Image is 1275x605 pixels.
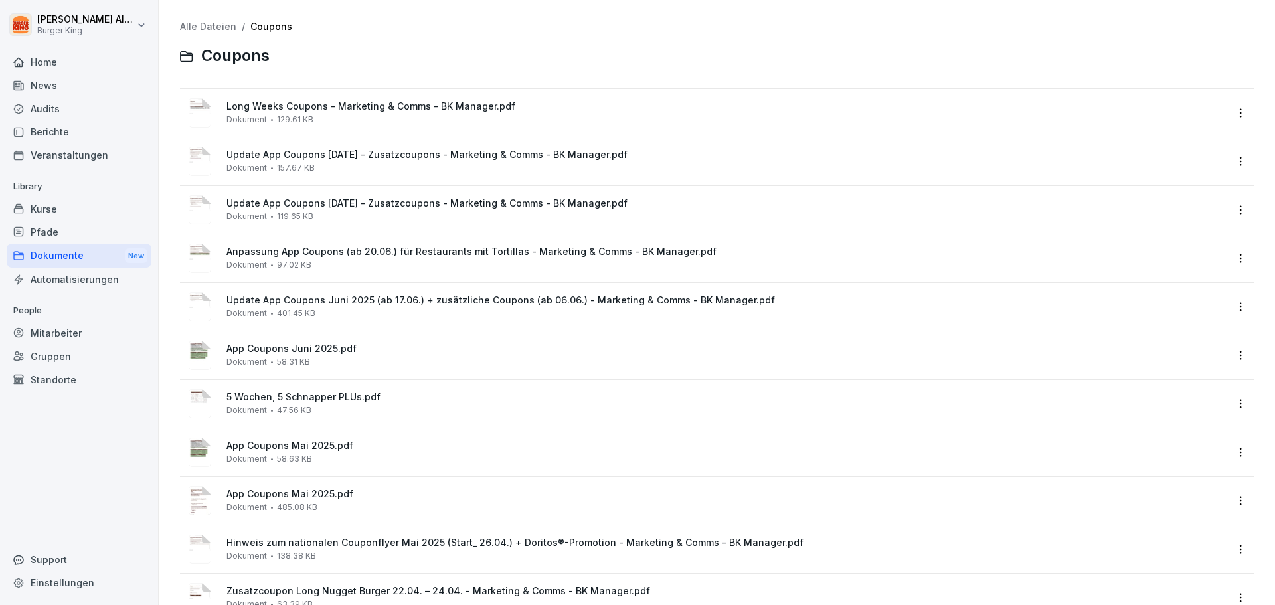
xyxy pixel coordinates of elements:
[180,21,236,32] a: Alle Dateien
[226,551,267,561] span: Dokument
[226,260,267,270] span: Dokument
[226,212,267,221] span: Dokument
[226,489,1226,500] span: App Coupons Mai 2025.pdf
[226,406,267,415] span: Dokument
[277,309,315,318] span: 401.45 KB
[7,368,151,391] a: Standorte
[277,503,317,512] span: 485.08 KB
[226,392,1226,403] span: 5 Wochen, 5 Schnapper PLUs.pdf
[7,268,151,291] a: Automatisierungen
[7,548,151,571] div: Support
[277,406,311,415] span: 47.56 KB
[277,357,310,367] span: 58.31 KB
[37,26,134,35] p: Burger King
[7,176,151,197] p: Library
[277,454,312,464] span: 58.63 KB
[277,212,313,221] span: 119.65 KB
[7,244,151,268] a: DokumenteNew
[7,244,151,268] div: Dokumente
[7,197,151,220] a: Kurse
[7,120,151,143] a: Berichte
[7,571,151,594] a: Einstellungen
[277,551,316,561] span: 138.38 KB
[7,345,151,368] a: Gruppen
[7,300,151,321] p: People
[226,149,1226,161] span: Update App Coupons [DATE] - Zusatzcoupons - Marketing & Comms - BK Manager.pdf
[226,163,267,173] span: Dokument
[226,198,1226,209] span: Update App Coupons [DATE] - Zusatzcoupons - Marketing & Comms - BK Manager.pdf
[226,246,1226,258] span: Anpassung App Coupons (ab 20.06.) für Restaurants mit Tortillas - Marketing & Comms - BK Manager.pdf
[250,21,292,32] a: Coupons
[7,321,151,345] a: Mitarbeiter
[7,50,151,74] a: Home
[226,454,267,464] span: Dokument
[226,101,1226,112] span: Long Weeks Coupons - Marketing & Comms - BK Manager.pdf
[226,586,1226,597] span: Zusatzcoupon Long Nugget Burger 22.04. – 24.04. - Marketing & Comms - BK Manager.pdf
[242,21,245,33] span: /
[226,357,267,367] span: Dokument
[226,295,1226,306] span: Update App Coupons Juni 2025 (ab 17.06.) + zusätzliche Coupons (ab 06.06.) - Marketing & Comms - ...
[277,163,315,173] span: 157.67 KB
[226,115,267,124] span: Dokument
[125,248,147,264] div: New
[226,440,1226,452] span: App Coupons Mai 2025.pdf
[7,143,151,167] a: Veranstaltungen
[226,503,267,512] span: Dokument
[7,74,151,97] a: News
[201,46,270,66] span: Coupons
[7,97,151,120] a: Audits
[37,14,134,25] p: [PERSON_NAME] Albakkour
[7,220,151,244] a: Pfade
[226,537,1226,549] span: Hinweis zum nationalen Couponflyer Mai 2025 (Start_ 26.04.) + Doritos®-Promotion - Marketing & Co...
[277,260,311,270] span: 97.02 KB
[277,115,313,124] span: 129.61 KB
[226,343,1226,355] span: App Coupons Juni 2025.pdf
[226,309,267,318] span: Dokument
